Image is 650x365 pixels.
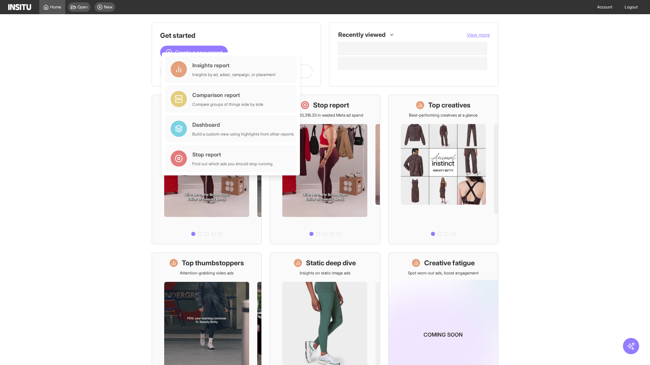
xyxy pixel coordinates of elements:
[180,270,234,276] p: Attention-grabbing video ads
[270,95,380,244] a: Stop reportSave £20,318.33 in wasted Meta ad spend
[8,4,31,10] img: Logo
[192,121,294,129] div: Dashboard
[192,150,273,159] div: Stop report
[182,258,244,268] h1: Top thumbstoppers
[192,61,276,69] div: Insights report
[192,91,263,99] div: Comparison report
[287,113,363,118] p: Save £20,318.33 in wasted Meta ad spend
[192,72,276,77] div: Insights by ad, adset, campaign, or placement
[313,100,349,110] h1: Stop report
[104,4,112,10] span: New
[152,95,262,244] a: What's live nowSee all active ads instantly
[192,131,294,137] div: Build a custom view using highlights from other reports
[300,270,350,276] p: Insights on static image ads
[78,4,88,10] span: Open
[192,102,263,107] div: Compare groups of things side by side
[467,32,490,38] span: View more
[50,4,61,10] span: Home
[175,48,222,56] span: Create a new report
[160,31,312,40] h1: Get started
[467,31,490,38] button: View more
[409,113,478,118] p: Best-performing creatives at a glance
[192,161,273,167] div: Find out which ads you should stop running
[388,95,498,244] a: Top creativesBest-performing creatives at a glance
[160,46,228,59] button: Create a new report
[428,100,471,110] h1: Top creatives
[306,258,356,268] h1: Static deep dive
